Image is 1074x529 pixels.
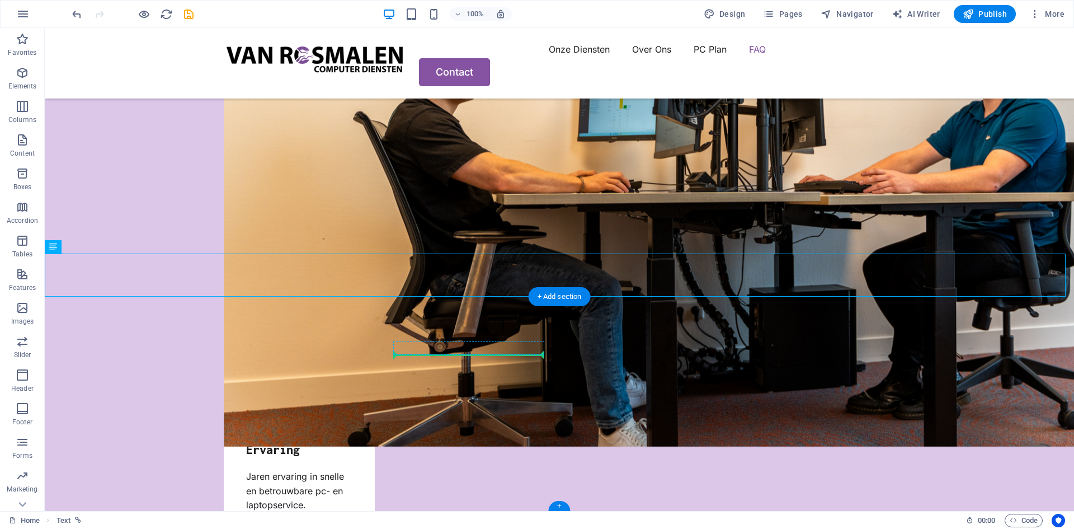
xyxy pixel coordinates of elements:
[954,5,1016,23] button: Publish
[759,5,807,23] button: Pages
[763,8,802,20] span: Pages
[699,5,750,23] button: Design
[1052,514,1065,527] button: Usercentrics
[9,514,40,527] a: Click to cancel selection. Double-click to open Pages
[986,516,987,525] span: :
[182,7,195,21] button: save
[56,514,81,527] nav: breadcrumb
[8,82,37,91] p: Elements
[70,7,83,21] button: undo
[978,514,995,527] span: 00 00
[7,216,38,225] p: Accordion
[11,384,34,393] p: Header
[13,182,32,191] p: Boxes
[1025,5,1069,23] button: More
[450,7,489,21] button: 100%
[887,5,945,23] button: AI Writer
[816,5,878,23] button: Navigator
[75,517,81,523] i: This element is linked
[704,8,746,20] span: Design
[1010,514,1038,527] span: Code
[963,8,1007,20] span: Publish
[529,287,591,306] div: + Add section
[467,7,484,21] h6: 100%
[7,485,37,494] p: Marketing
[159,7,173,21] button: reload
[12,418,32,427] p: Footer
[70,8,83,21] i: Undo: Move elements (Ctrl+Z)
[892,8,940,20] span: AI Writer
[8,48,36,57] p: Favorites
[14,350,31,359] p: Slider
[821,8,874,20] span: Navigator
[10,149,35,158] p: Content
[12,451,32,460] p: Forms
[8,115,36,124] p: Columns
[1029,8,1064,20] span: More
[56,514,70,527] span: Click to select. Double-click to edit
[12,250,32,259] p: Tables
[966,514,996,527] h6: Session time
[11,317,34,326] p: Images
[1005,514,1043,527] button: Code
[548,501,570,511] div: +
[496,9,506,19] i: On resize automatically adjust zoom level to fit chosen device.
[9,283,36,292] p: Features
